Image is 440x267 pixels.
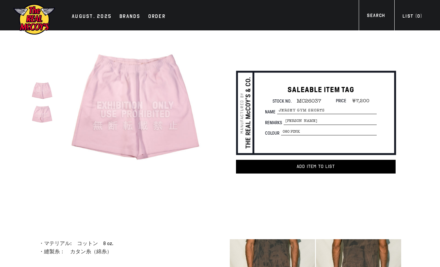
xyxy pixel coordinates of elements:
[30,79,54,102] img: JERSEY GYM SHORTS
[417,13,420,19] span: 0
[119,12,140,22] div: Brands
[265,120,284,125] span: Remarks
[281,128,377,135] span: 080 PINK
[292,98,321,104] span: MC26037
[394,13,430,22] a: List (0)
[359,12,393,21] a: Search
[69,12,115,22] a: AUGUST. 2025
[367,12,385,21] div: Search
[62,32,209,179] img: JERSEY GYM SHORTS
[336,98,346,104] span: Price
[277,107,377,114] span: JERSEY GYM SHORTS
[284,118,377,125] span: [PERSON_NAME]
[39,239,210,256] p: ・マテリアル: コットン 8 oz. ・縫製糸： カタン糸（綿糸）
[145,12,169,22] a: Order
[265,131,281,135] span: Colour
[347,98,369,104] span: ¥7,200
[402,13,422,22] div: List ( )
[60,30,210,180] div: true
[148,12,165,22] div: Order
[297,164,335,169] span: Add item to List
[72,12,112,22] div: AUGUST. 2025
[273,98,292,104] span: Stock No.
[30,102,54,125] img: JERSEY GYM SHORTS
[265,85,377,95] h1: SALEABLE ITEM TAG
[265,110,277,114] span: Name
[13,3,55,35] img: mccoys-exhibition
[236,160,396,174] button: Add item to List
